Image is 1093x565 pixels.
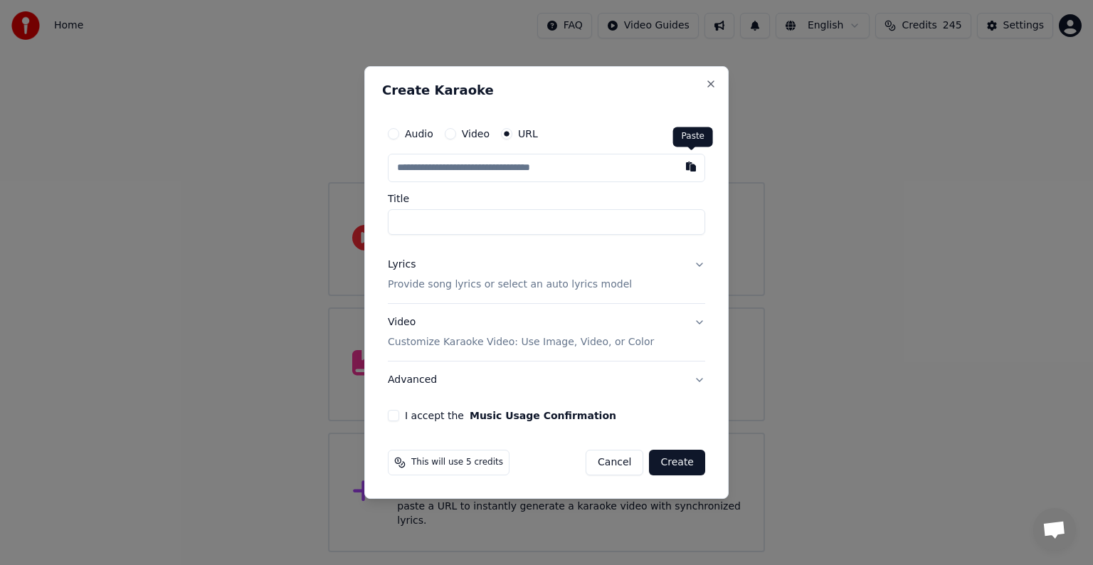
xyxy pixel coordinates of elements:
button: Cancel [586,450,643,475]
label: Title [388,194,705,204]
button: Advanced [388,361,705,398]
button: LyricsProvide song lyrics or select an auto lyrics model [388,246,705,303]
div: Lyrics [388,258,416,272]
button: I accept the [470,411,616,421]
label: Video [462,129,490,139]
span: This will use 5 credits [411,457,503,468]
h2: Create Karaoke [382,84,711,97]
div: Paste [673,127,713,147]
p: Customize Karaoke Video: Use Image, Video, or Color [388,335,654,349]
label: URL [518,129,538,139]
button: Create [649,450,705,475]
div: Video [388,315,654,349]
button: VideoCustomize Karaoke Video: Use Image, Video, or Color [388,304,705,361]
label: I accept the [405,411,616,421]
p: Provide song lyrics or select an auto lyrics model [388,278,632,292]
label: Audio [405,129,433,139]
